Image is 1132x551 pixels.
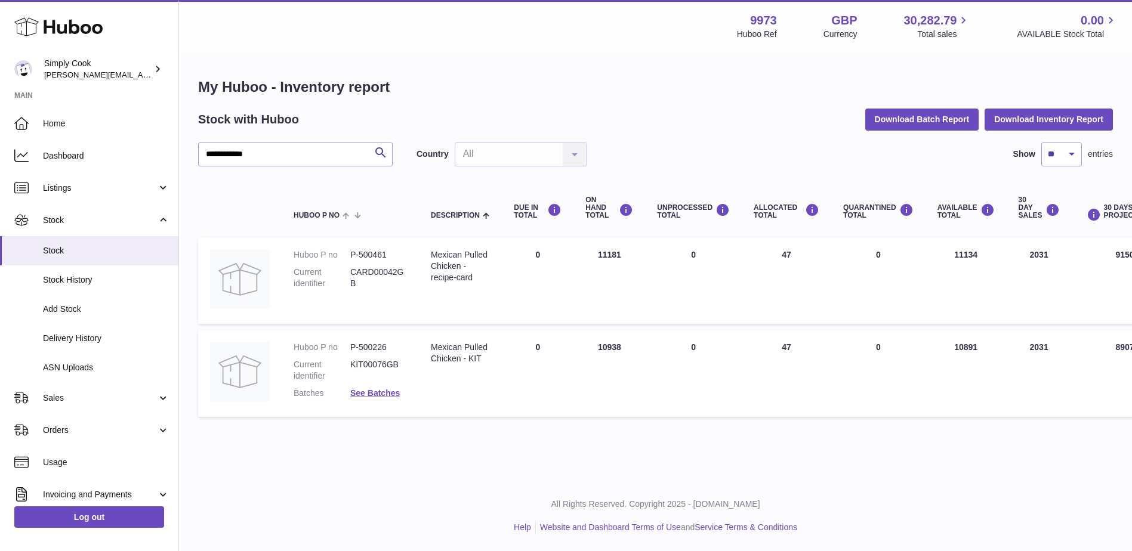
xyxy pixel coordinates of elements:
h2: Stock with Huboo [198,112,299,128]
div: Currency [823,29,858,40]
span: 0 [876,342,881,352]
dt: Batches [294,388,350,399]
span: Total sales [917,29,970,40]
span: [PERSON_NAME][EMAIL_ADDRESS][DOMAIN_NAME] [44,70,239,79]
div: Mexican Pulled Chicken - recipe-card [431,249,490,283]
dd: P-500461 [350,249,407,261]
span: Stock History [43,274,169,286]
strong: GBP [831,13,857,29]
div: DUE IN TOTAL [514,203,562,219]
a: See Batches [350,388,400,398]
span: Orders [43,425,157,436]
a: Log out [14,506,164,528]
a: Website and Dashboard Terms of Use [540,522,681,532]
a: Service Terms & Conditions [695,522,797,532]
dt: Huboo P no [294,342,350,353]
span: Listings [43,182,157,194]
div: UNPROCESSED Total [657,203,730,219]
span: Stock [43,215,157,226]
span: Usage [43,457,169,468]
a: 0.00 AVAILABLE Stock Total [1017,13,1118,40]
img: emma@simplycook.com [14,60,32,78]
div: ALLOCATED Total [754,203,819,219]
li: and [536,522,797,533]
span: Home [43,118,169,129]
td: 0 [502,237,573,324]
span: 0.00 [1081,13,1104,29]
dd: P-500226 [350,342,407,353]
td: 0 [645,237,742,324]
a: Help [514,522,531,532]
dt: Huboo P no [294,249,350,261]
div: ON HAND Total [585,196,633,220]
td: 47 [742,237,831,324]
span: 0 [876,250,881,259]
label: Show [1013,148,1035,160]
td: 11181 [573,237,645,324]
dt: Current identifier [294,267,350,289]
span: Huboo P no [294,212,340,219]
span: Dashboard [43,150,169,162]
span: entries [1088,148,1113,160]
dt: Current identifier [294,359,350,382]
span: Add Stock [43,304,169,315]
span: ASN Uploads [43,362,169,373]
span: Description [431,212,480,219]
dd: KIT00076GB [350,359,407,382]
div: 30 DAY SALES [1019,196,1060,220]
span: 30,282.79 [903,13,957,29]
div: Huboo Ref [737,29,777,40]
span: Delivery History [43,333,169,344]
td: 47 [742,330,831,417]
td: 0 [645,330,742,417]
td: 10938 [573,330,645,417]
button: Download Batch Report [865,109,979,130]
label: Country [417,148,449,160]
td: 10891 [926,330,1007,417]
p: All Rights Reserved. Copyright 2025 - [DOMAIN_NAME] [189,499,1122,510]
span: Sales [43,392,157,404]
img: product image [210,342,270,401]
span: Stock [43,245,169,256]
strong: 9973 [750,13,777,29]
td: 2031 [1007,237,1072,324]
span: AVAILABLE Stock Total [1017,29,1118,40]
td: 2031 [1007,330,1072,417]
td: 11134 [926,237,1007,324]
a: 30,282.79 Total sales [903,13,970,40]
img: product image [210,249,270,309]
div: Mexican Pulled Chicken - KIT [431,342,490,364]
h1: My Huboo - Inventory report [198,78,1113,97]
dd: CARD00042GB [350,267,407,289]
div: Simply Cook [44,58,152,81]
td: 0 [502,330,573,417]
span: Invoicing and Payments [43,489,157,500]
div: AVAILABLE Total [937,203,995,219]
div: QUARANTINED Total [843,203,914,219]
button: Download Inventory Report [985,109,1113,130]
